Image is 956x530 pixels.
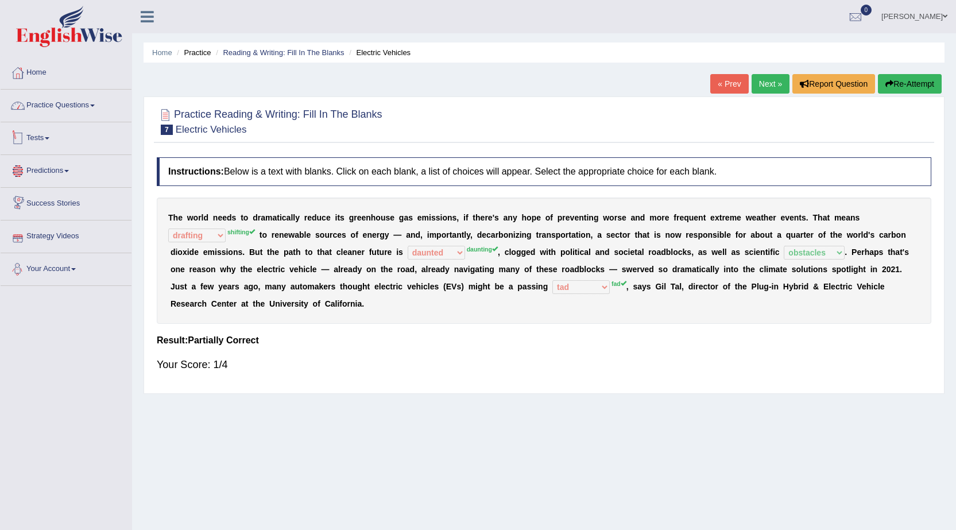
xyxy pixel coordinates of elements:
b: r [562,213,565,222]
b: s [342,230,346,239]
b: y [466,230,470,239]
b: w [603,213,609,222]
b: r [377,230,380,239]
b: h [637,230,643,239]
b: e [326,213,331,222]
b: h [371,213,376,222]
b: n [586,230,591,239]
b: — [393,230,401,239]
b: r [330,230,332,239]
b: p [436,230,442,239]
b: d [416,230,421,239]
b: c [332,230,337,239]
b: y [385,230,389,239]
a: Your Account [1,253,131,282]
b: e [390,213,394,222]
b: n [508,213,513,222]
b: s [870,230,874,239]
b: e [665,213,669,222]
b: t [647,230,650,239]
b: s [855,213,860,222]
b: s [340,213,345,222]
b: e [768,213,773,222]
b: h [173,213,179,222]
b: s [436,213,440,222]
b: s [408,213,413,222]
b: g [399,213,404,222]
b: t [568,230,571,239]
b: t [241,213,243,222]
b: e [218,213,222,222]
b: f [674,213,676,222]
b: f [823,230,826,239]
b: o [262,230,267,239]
b: c [322,213,326,222]
b: o [442,213,447,222]
b: l [304,230,307,239]
b: n [546,230,551,239]
b: a [884,230,888,239]
b: n [794,213,799,222]
b: r [627,230,630,239]
b: e [789,213,794,222]
b: ' [493,213,494,222]
b: m [834,213,841,222]
b: a [404,213,408,222]
b: e [838,230,842,239]
b: o [670,230,675,239]
b: r [686,230,688,239]
b: g [594,213,599,222]
b: c [879,230,884,239]
b: d [477,230,482,239]
b: s [551,230,556,239]
b: o [622,230,628,239]
b: r [446,230,449,239]
b: r [722,213,725,222]
b: r [258,213,261,222]
b: n [579,213,584,222]
b: f [466,213,469,222]
b: r [858,230,861,239]
b: n [635,213,640,222]
b: o [896,230,901,239]
b: e [361,213,366,222]
b: h [764,213,769,222]
b: e [694,213,698,222]
b: w [746,213,752,222]
b: r [198,213,201,222]
a: Next » [752,74,789,94]
h4: Below is a text with blanks. Click on each blank, a list of choices will appear. Select the appro... [157,157,931,186]
b: e [482,230,486,239]
b: t [761,213,764,222]
b: b [755,230,760,239]
b: o [193,213,199,222]
b: q [786,230,791,239]
b: i [578,230,580,239]
b: s [431,213,436,222]
b: s [385,213,390,222]
b: o [580,230,586,239]
b: n [456,230,462,239]
b: x [715,213,719,222]
b: g [527,230,532,239]
b: o [527,213,532,222]
b: e [780,213,785,222]
b: r [888,230,891,239]
b: i [335,213,337,222]
a: « Prev [710,74,748,94]
b: ' [868,230,870,239]
b: t [830,230,833,239]
b: o [320,230,325,239]
b: a [287,213,291,222]
b: i [586,213,589,222]
b: b [719,230,725,239]
b: e [536,213,541,222]
b: n [665,230,671,239]
b: n [411,230,416,239]
b: c [282,213,287,222]
b: e [841,213,846,222]
b: n [213,213,218,222]
b: w [187,213,193,222]
b: o [504,230,509,239]
b: Instructions: [168,167,224,176]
